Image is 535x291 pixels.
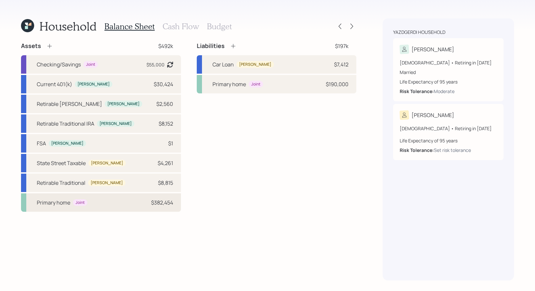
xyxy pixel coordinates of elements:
[37,139,46,147] div: FSA
[51,141,83,146] div: [PERSON_NAME]
[37,199,70,206] div: Primary home
[400,137,497,144] div: Life Expectancy of 95 years
[37,120,94,128] div: Retirable Traditional IRA
[21,42,41,50] h4: Assets
[212,61,234,68] div: Car Loan
[91,180,123,186] div: [PERSON_NAME]
[91,160,123,166] div: [PERSON_NAME]
[154,80,173,88] div: $30,424
[146,61,165,68] div: $55,000
[104,22,155,31] h3: Balance Sheet
[159,120,173,128] div: $8,152
[37,159,86,167] div: State Street Taxable
[107,101,140,107] div: [PERSON_NAME]
[37,80,72,88] div: Current 401(k)
[400,78,497,85] div: Life Expectancy of 95 years
[156,100,173,108] div: $2,560
[207,22,232,31] h3: Budget
[326,80,348,88] div: $190,000
[86,62,95,67] div: Joint
[434,88,455,95] div: Moderate
[163,22,199,31] h3: Cash Flow
[37,100,102,108] div: Retirable [PERSON_NAME]
[400,88,434,94] b: Risk Tolerance:
[412,45,454,53] div: [PERSON_NAME]
[400,125,497,132] div: [DEMOGRAPHIC_DATA] • Retiring in [DATE]
[400,147,434,153] b: Risk Tolerance:
[334,61,348,68] div: $7,412
[78,82,110,87] div: [PERSON_NAME]
[335,42,348,50] div: $197k
[197,42,225,50] h4: Liabilities
[37,179,85,187] div: Retirable Traditional
[158,159,173,167] div: $4,261
[251,82,260,87] div: Joint
[212,80,246,88] div: Primary home
[400,59,497,66] div: [DEMOGRAPHIC_DATA] • Retiring in [DATE]
[239,62,271,67] div: [PERSON_NAME]
[76,200,85,206] div: Joint
[412,111,454,119] div: [PERSON_NAME]
[158,179,173,187] div: $8,815
[393,29,445,36] div: Yazdgerdi household
[158,42,173,50] div: $492k
[434,147,471,154] div: Set risk tolerance
[37,61,81,68] div: Checking/Savings
[400,69,497,76] div: Married
[100,121,132,127] div: [PERSON_NAME]
[168,139,173,147] div: $1
[151,199,173,206] div: $382,454
[39,19,97,33] h1: Household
